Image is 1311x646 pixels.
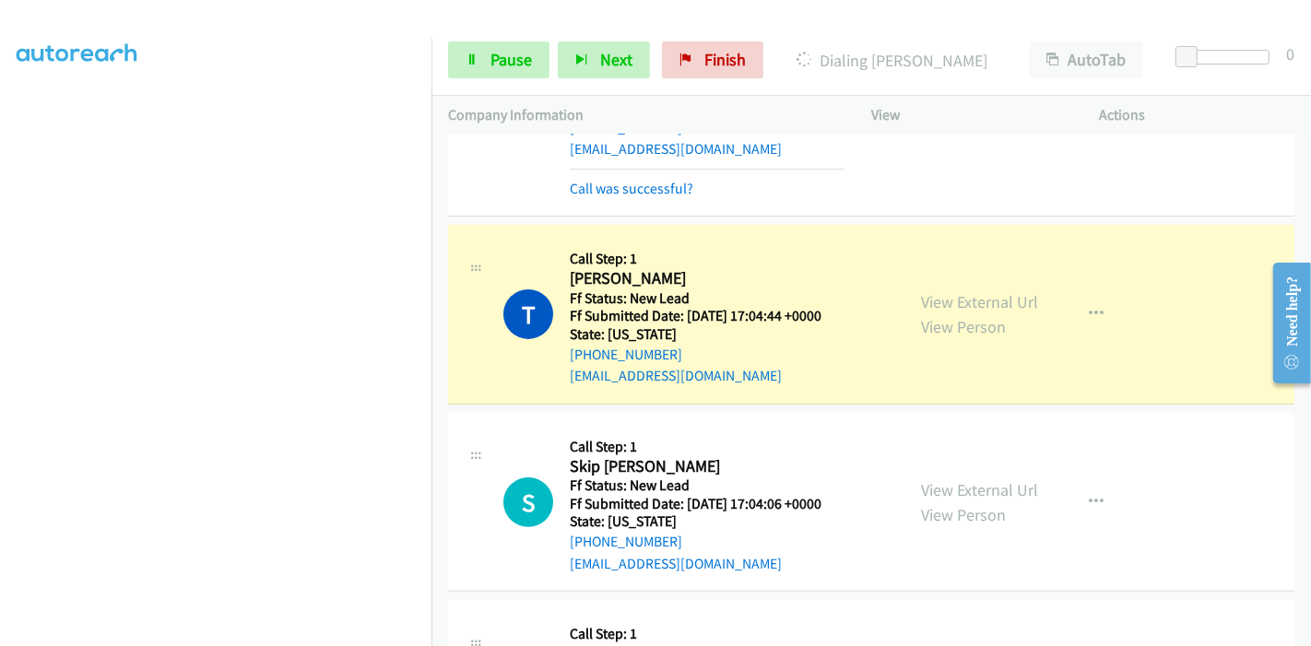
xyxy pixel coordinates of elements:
span: Pause [490,49,532,70]
h5: Call Step: 1 [570,250,844,268]
a: View Person [921,316,1006,337]
span: Next [600,49,632,70]
p: Actions [1100,104,1295,126]
h5: Call Step: 1 [570,625,821,643]
a: Finish [662,41,763,78]
h5: Ff Status: New Lead [570,289,844,308]
div: Delay between calls (in seconds) [1185,50,1270,65]
h5: State: [US_STATE] [570,512,844,531]
h5: Ff Submitted Date: [DATE] 17:04:44 +0000 [570,307,844,325]
a: Pause [448,41,549,78]
a: Call was successful? [570,180,693,197]
button: Next [558,41,650,78]
a: [PHONE_NUMBER] [570,533,682,550]
h5: Ff Status: New Lead [570,476,844,495]
a: View External Url [921,479,1038,500]
p: Company Information [448,104,838,126]
a: [PHONE_NUMBER] [570,119,682,136]
a: [EMAIL_ADDRESS][DOMAIN_NAME] [570,555,782,572]
h5: Call Step: 1 [570,438,844,456]
h1: T [503,289,553,339]
div: The call is yet to be attempted [503,477,553,527]
a: [PHONE_NUMBER] [570,346,682,363]
h2: [PERSON_NAME] [570,268,844,289]
a: View External Url [921,291,1038,312]
span: Finish [704,49,746,70]
a: View Person [921,504,1006,525]
a: [EMAIL_ADDRESS][DOMAIN_NAME] [570,140,782,158]
button: AutoTab [1029,41,1143,78]
p: View [871,104,1067,126]
h2: Skip [PERSON_NAME] [570,456,844,477]
a: [EMAIL_ADDRESS][DOMAIN_NAME] [570,367,782,384]
h1: S [503,477,553,527]
h5: Ff Submitted Date: [DATE] 17:04:06 +0000 [570,495,844,513]
p: Dialing [PERSON_NAME] [788,48,996,73]
h5: State: [US_STATE] [570,325,844,344]
iframe: Resource Center [1258,250,1311,396]
div: 0 [1286,41,1294,66]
